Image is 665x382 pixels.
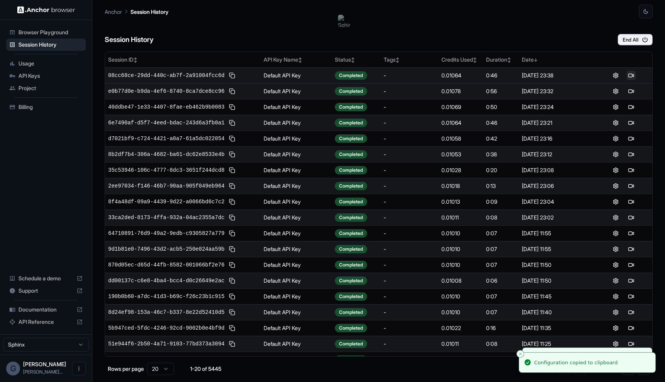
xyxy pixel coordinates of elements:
[486,214,516,221] div: 0:08
[441,166,480,174] div: 0.01028
[261,194,332,209] td: Default API Key
[335,182,367,190] div: Completed
[486,166,516,174] div: 0:20
[108,324,224,332] span: 5b947ced-5fdc-4246-92cd-9002b0e4bf9d
[298,57,302,63] span: ↕
[522,261,591,269] div: [DATE] 11:50
[335,324,367,332] div: Completed
[441,308,480,316] div: 0.01010
[486,151,516,158] div: 0:38
[384,308,435,316] div: -
[335,229,367,238] div: Completed
[384,214,435,221] div: -
[261,146,332,162] td: Default API Key
[261,288,332,304] td: Default API Key
[384,230,435,237] div: -
[486,182,516,190] div: 0:13
[108,365,144,373] p: Rows per page
[6,57,86,70] div: Usage
[384,103,435,111] div: -
[17,6,75,13] img: Anchor Logo
[108,214,224,221] span: 33ca2ded-8173-4ffa-932a-04ac2355a7dc
[507,57,511,63] span: ↕
[335,198,367,206] div: Completed
[261,257,332,273] td: Default API Key
[384,151,435,158] div: -
[108,72,224,79] span: 08cc68ce-29dd-440c-ab7f-2a91004fcc6d
[18,306,74,313] span: Documentation
[108,87,224,95] span: e0b77d0e-b9da-4ef6-8740-8ca7dce8cc96
[108,103,224,111] span: 40ddbe47-1e33-4407-8fae-eb462b9b0083
[384,245,435,253] div: -
[72,362,86,375] button: Open menu
[6,316,86,328] div: API Reference
[384,261,435,269] div: -
[105,7,169,16] nav: breadcrumb
[6,82,86,94] div: Project
[618,34,653,45] button: End All
[264,56,329,64] div: API Key Name
[486,261,516,269] div: 0:07
[522,230,591,237] div: [DATE] 11:55
[108,293,224,300] span: 190b0b60-a7dc-41d3-b69c-f26c23b1c915
[384,182,435,190] div: -
[108,308,224,316] span: 8d24ef98-153a-46c7-b337-8e22d52410d5
[261,336,332,352] td: Default API Key
[534,359,618,367] div: Configuration copied to clipboard
[441,356,480,364] div: 0.01008
[18,287,74,295] span: Support
[441,151,480,158] div: 0.01053
[534,57,538,63] span: ↓
[486,87,516,95] div: 0:56
[23,361,66,367] span: Gabriel Taboada
[335,166,367,174] div: Completed
[384,56,435,64] div: Tags
[441,277,480,285] div: 0.01008
[18,72,83,80] span: API Keys
[108,119,224,127] span: 6e7490af-d5f7-4eed-bdac-243d6a3fb0a1
[522,293,591,300] div: [DATE] 11:45
[441,135,480,142] div: 0.01058
[338,15,350,27] img: Sphinx
[108,340,224,348] span: 51e944f6-2b50-4a71-9103-77bd373a3094
[441,293,480,300] div: 0.01010
[384,166,435,174] div: -
[18,84,83,92] span: Project
[441,182,480,190] div: 0.01018
[261,83,332,99] td: Default API Key
[384,293,435,300] div: -
[6,285,86,297] div: Support
[261,320,332,336] td: Default API Key
[18,318,74,326] span: API Reference
[335,340,367,348] div: Completed
[18,103,83,111] span: Billing
[486,72,516,79] div: 0:46
[522,103,591,111] div: [DATE] 23:24
[522,245,591,253] div: [DATE] 11:55
[486,356,516,364] div: 0:06
[335,103,367,111] div: Completed
[384,72,435,79] div: -
[522,277,591,285] div: [DATE] 11:50
[108,198,224,206] span: 8f4a48df-09a9-4439-9d22-a0066bd6c7c2
[105,34,154,45] h6: Session History
[384,87,435,95] div: -
[351,57,355,63] span: ↕
[522,151,591,158] div: [DATE] 23:12
[441,340,480,348] div: 0.01011
[335,71,367,80] div: Completed
[261,304,332,320] td: Default API Key
[261,241,332,257] td: Default API Key
[335,292,367,301] div: Completed
[522,308,591,316] div: [DATE] 11:40
[335,56,378,64] div: Status
[486,56,516,64] div: Duration
[261,273,332,288] td: Default API Key
[6,362,20,375] div: G
[261,352,332,367] td: Default API Key
[335,213,367,222] div: Completed
[441,261,480,269] div: 0.01010
[6,70,86,82] div: API Keys
[441,230,480,237] div: 0.01010
[18,60,83,67] span: Usage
